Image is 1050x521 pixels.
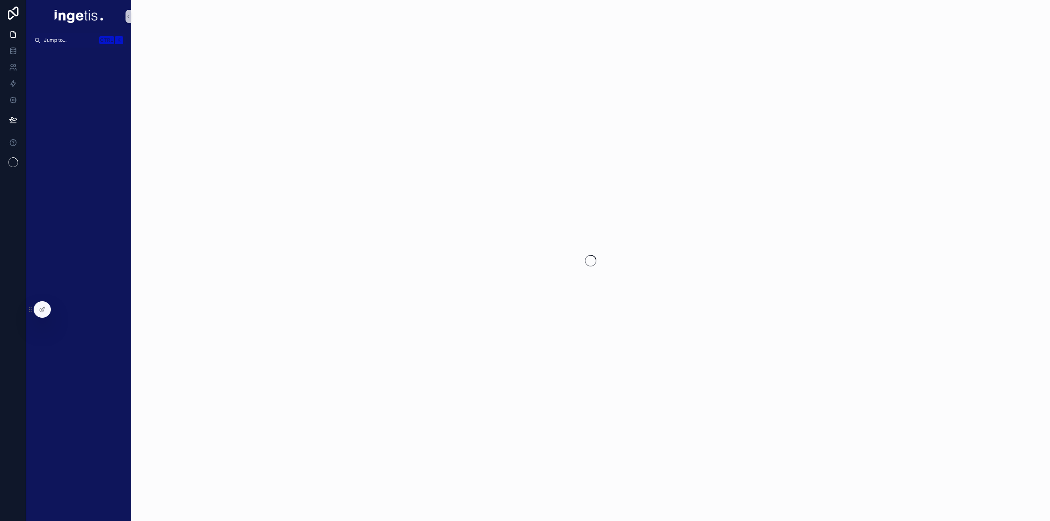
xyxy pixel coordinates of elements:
span: K [116,37,122,43]
span: Jump to... [44,37,96,43]
div: scrollable content [26,48,131,62]
img: App logo [55,10,103,23]
button: Jump to...CtrlK [31,33,126,48]
span: Ctrl [99,36,114,44]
